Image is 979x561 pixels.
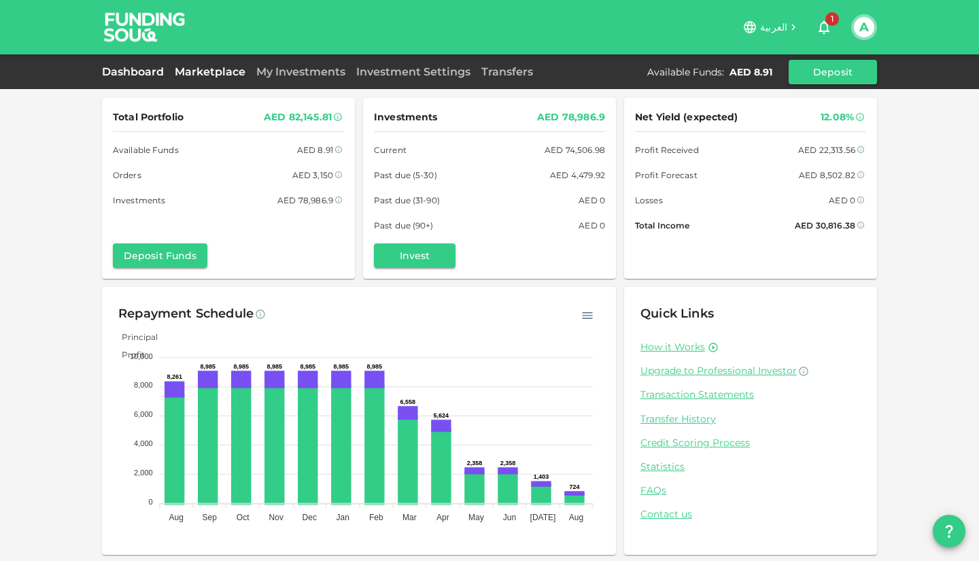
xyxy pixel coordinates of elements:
div: AED 4,479.92 [550,168,605,182]
div: AED 8.91 [729,65,772,79]
tspan: Jan [337,513,349,522]
a: Dashboard [102,65,169,78]
div: AED 74,506.98 [545,143,605,157]
span: Profit [111,350,145,360]
span: Profit Received [635,143,699,157]
a: Contact us [640,508,861,521]
div: AED 0 [579,193,605,207]
tspan: 4,000 [134,439,153,447]
div: AED 8,502.82 [799,168,855,182]
tspan: [DATE] [530,513,556,522]
tspan: May [468,513,484,522]
span: Quick Links [640,306,714,321]
button: Invest [374,243,456,268]
span: Upgrade to Professional Investor [640,364,797,377]
button: Deposit [789,60,877,84]
span: Net Yield (expected) [635,109,738,126]
tspan: Feb [369,513,383,522]
div: Repayment Schedule [118,303,254,325]
tspan: 6,000 [134,410,153,418]
div: AED 82,145.81 [264,109,332,126]
tspan: Aug [569,513,583,522]
a: Transaction Statements [640,388,861,401]
div: AED 0 [829,193,855,207]
span: Current [374,143,407,157]
span: Total Income [635,218,689,233]
tspan: 10,000 [130,352,153,360]
div: AED 78,986.9 [277,193,333,207]
button: question [933,515,965,547]
div: AED 22,313.56 [798,143,855,157]
tspan: Mar [402,513,417,522]
span: Past due (5-30) [374,168,437,182]
span: 1 [825,12,839,26]
div: AED 3,150 [292,168,333,182]
button: Deposit Funds [113,243,207,268]
tspan: 0 [149,498,153,506]
a: How it Works [640,341,705,354]
tspan: 2,000 [134,469,153,477]
div: AED 78,986.9 [537,109,605,126]
a: Transfers [476,65,538,78]
div: AED 0 [579,218,605,233]
a: Transfer History [640,413,861,426]
span: Investments [113,193,165,207]
span: Orders [113,168,141,182]
div: AED 30,816.38 [795,218,855,233]
span: Total Portfolio [113,109,184,126]
tspan: 8,000 [134,381,153,389]
span: Principal [111,332,158,342]
tspan: Dec [303,513,317,522]
tspan: Nov [269,513,284,522]
tspan: Sep [203,513,218,522]
button: A [854,17,874,37]
tspan: Aug [169,513,183,522]
span: Past due (31-90) [374,193,440,207]
a: My Investments [251,65,351,78]
span: العربية [760,21,787,33]
a: Credit Scoring Process [640,437,861,449]
button: 1 [810,14,838,41]
tspan: Apr [436,513,449,522]
div: 12.08% [821,109,854,126]
span: Available Funds [113,143,179,157]
a: Marketplace [169,65,251,78]
span: Profit Forecast [635,168,698,182]
div: AED 8.91 [297,143,333,157]
a: Statistics [640,460,861,473]
a: FAQs [640,484,861,497]
span: Investments [374,109,437,126]
span: Losses [635,193,663,207]
div: Available Funds : [647,65,724,79]
tspan: Oct [237,513,250,522]
a: Investment Settings [351,65,476,78]
span: Past due (90+) [374,218,434,233]
tspan: Jun [503,513,516,522]
a: Upgrade to Professional Investor [640,364,861,377]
